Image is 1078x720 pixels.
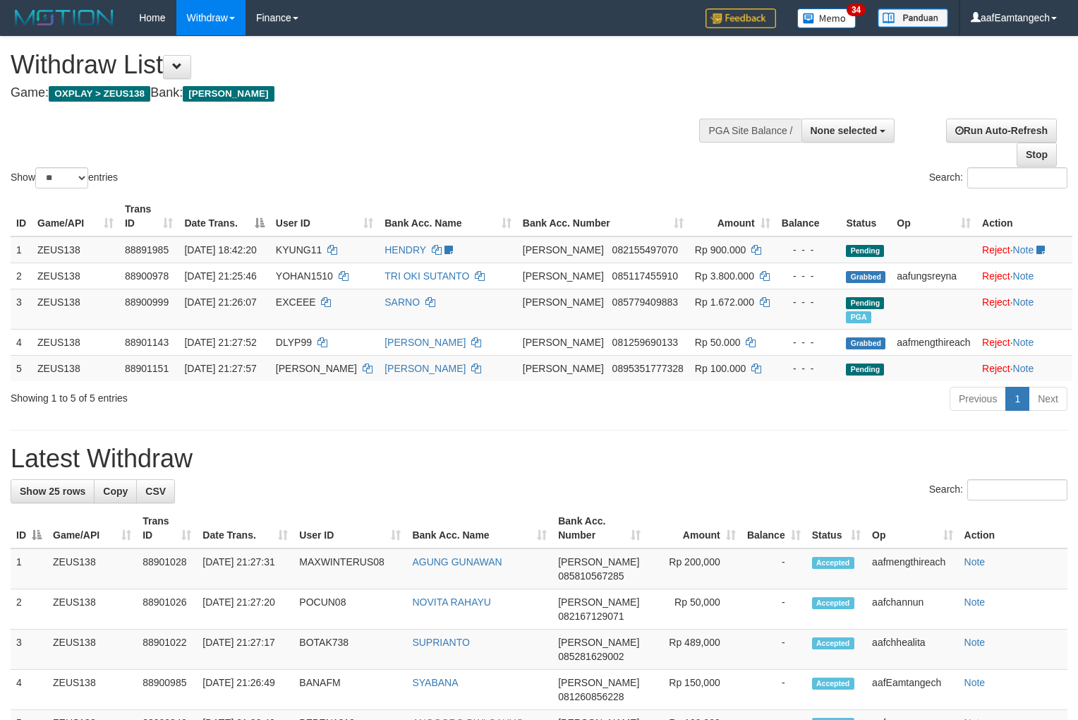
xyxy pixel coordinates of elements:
span: Rp 50.000 [695,337,741,348]
span: 34 [847,4,866,16]
a: Reject [982,363,1010,374]
a: Note [964,637,986,648]
span: Rp 100.000 [695,363,746,374]
a: Next [1029,387,1067,411]
span: [PERSON_NAME] [523,296,604,308]
span: [PERSON_NAME] [183,86,274,102]
td: Rp 489,000 [646,630,741,670]
img: MOTION_logo.png [11,7,118,28]
a: 1 [1005,387,1029,411]
span: DLYP99 [276,337,312,348]
a: NOVITA RAHAYU [412,596,491,608]
th: Balance: activate to sort column ascending [741,508,806,548]
th: Trans ID: activate to sort column ascending [119,196,178,236]
td: ZEUS138 [32,263,119,289]
span: [PERSON_NAME] [558,637,639,648]
span: 88901143 [125,337,169,348]
a: TRI OKI SUTANTO [384,270,469,282]
img: Button%20Memo.svg [797,8,856,28]
span: [DATE] 21:27:52 [184,337,256,348]
th: Game/API: activate to sort column ascending [47,508,137,548]
th: Bank Acc. Number: activate to sort column ascending [552,508,646,548]
td: ZEUS138 [32,289,119,329]
th: Status [840,196,891,236]
td: ZEUS138 [32,355,119,381]
td: 3 [11,289,32,329]
td: 2 [11,263,32,289]
th: Balance [776,196,841,236]
div: - - - [782,243,835,257]
td: [DATE] 21:27:31 [197,548,293,589]
td: aafmengthireach [891,329,976,355]
th: Bank Acc. Number: activate to sort column ascending [517,196,689,236]
span: [PERSON_NAME] [523,363,604,374]
span: 88900978 [125,270,169,282]
div: - - - [782,269,835,283]
span: CSV [145,486,166,497]
span: [DATE] 21:27:57 [184,363,256,374]
a: SARNO [384,296,420,308]
div: - - - [782,361,835,376]
a: Show 25 rows [11,479,95,503]
label: Search: [929,167,1067,188]
td: aafmengthireach [866,548,958,589]
span: Accepted [812,597,854,609]
th: ID: activate to sort column descending [11,508,47,548]
span: Show 25 rows [20,486,85,497]
span: Copy 085779409883 to clipboard [612,296,678,308]
h1: Latest Withdraw [11,445,1067,473]
td: aafchhealita [866,630,958,670]
a: Note [964,677,986,688]
td: BOTAK738 [293,630,406,670]
th: Op: activate to sort column ascending [866,508,958,548]
span: YOHAN1510 [276,270,333,282]
span: Pending [846,364,884,376]
td: 2 [11,589,47,630]
label: Show entries [11,167,118,188]
a: Reject [982,296,1010,308]
span: Accepted [812,637,854,649]
span: [PERSON_NAME] [558,556,639,568]
span: None selected [811,125,878,136]
td: ZEUS138 [47,548,137,589]
th: Date Trans.: activate to sort column descending [178,196,269,236]
img: panduan.png [878,8,948,28]
td: - [741,548,806,589]
td: 4 [11,329,32,355]
th: ID [11,196,32,236]
span: Copy 082155497070 to clipboard [612,244,678,256]
td: [DATE] 21:27:17 [197,630,293,670]
span: Rp 900.000 [695,244,746,256]
th: User ID: activate to sort column ascending [270,196,379,236]
span: Rp 1.672.000 [695,296,754,308]
td: 1 [11,548,47,589]
th: Bank Acc. Name: activate to sort column ascending [406,508,552,548]
span: Copy 081260856228 to clipboard [558,691,624,702]
td: 3 [11,630,47,670]
a: Reject [982,244,1010,256]
a: [PERSON_NAME] [384,337,466,348]
span: Accepted [812,678,854,690]
span: Pending [846,245,884,257]
a: Note [1013,244,1034,256]
a: CSV [136,479,175,503]
td: [DATE] 21:27:20 [197,589,293,630]
th: Status: activate to sort column ascending [806,508,866,548]
th: Action [959,508,1067,548]
a: Note [1013,296,1034,308]
td: 88901028 [137,548,197,589]
div: - - - [782,335,835,349]
td: [DATE] 21:26:49 [197,670,293,710]
td: MAXWINTERUS08 [293,548,406,589]
span: [PERSON_NAME] [558,677,639,688]
td: - [741,630,806,670]
span: KYUNG11 [276,244,322,256]
th: Amount: activate to sort column ascending [646,508,741,548]
a: Copy [94,479,137,503]
th: User ID: activate to sort column ascending [293,508,406,548]
div: Showing 1 to 5 of 5 entries [11,385,439,405]
span: Marked by aafchomsokheang [846,311,871,323]
th: Action [976,196,1072,236]
a: [PERSON_NAME] [384,363,466,374]
input: Search: [967,167,1067,188]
